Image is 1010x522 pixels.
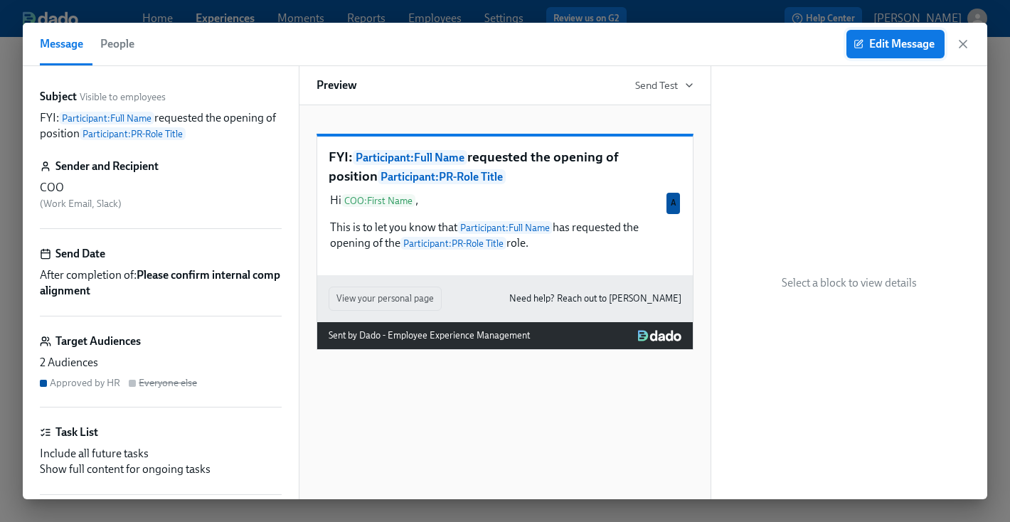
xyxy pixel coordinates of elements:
div: Used by Approved by HR audience [666,193,680,214]
div: 2 Audiences [40,355,282,371]
div: Include all future tasks [40,446,282,462]
div: Select a block to view details [711,66,987,499]
h6: Preview [317,78,357,93]
span: Participant : Full Name [59,112,154,124]
p: FYI: requested the opening of position [329,148,681,186]
span: View your personal page [336,292,434,306]
img: Dado [638,330,681,341]
span: People [100,34,134,54]
h6: Target Audiences [55,334,141,349]
div: COO [40,180,282,196]
div: Approved by HR [50,376,120,390]
span: Message [40,34,83,54]
div: Everyone else [139,376,197,390]
div: HiCOO:First Name, This is to let you know thatParticipant:Full Namehas requested the opening of t... [329,191,681,252]
span: Participant : PR-Role Title [378,169,506,184]
div: Sent by Dado - Employee Experience Management [329,328,530,343]
button: Edit Message [846,30,945,58]
strong: Please confirm internal comp alignment [40,268,280,297]
span: Visible to employees [80,90,166,104]
h6: Sender and Recipient [55,159,159,174]
div: Show full content for ongoing tasks [40,462,282,477]
span: Edit Message [856,37,935,51]
span: Participant : Full Name [353,150,467,165]
button: Send Test [635,78,693,92]
h6: Task List [55,425,98,440]
p: FYI: requested the opening of position [40,110,282,142]
label: Subject [40,89,77,105]
span: After completion of: [40,267,282,299]
a: Need help? Reach out to [PERSON_NAME] [509,291,681,307]
span: ( Work Email, Slack ) [40,198,122,210]
h6: Send Date [55,246,105,262]
button: View your personal page [329,287,442,311]
span: Participant : PR-Role Title [80,127,186,140]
